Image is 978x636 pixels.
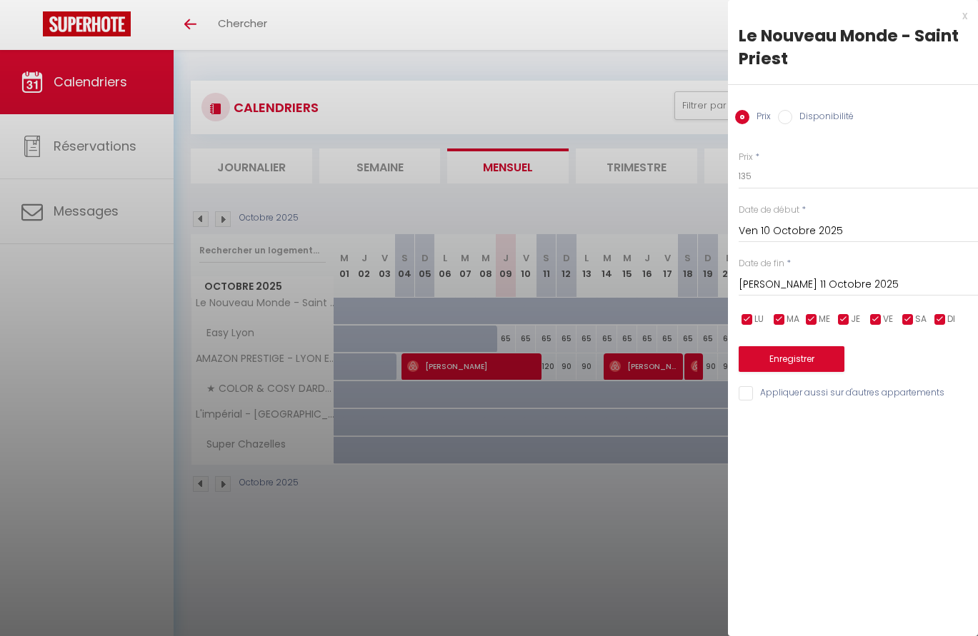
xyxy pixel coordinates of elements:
span: SA [915,313,927,326]
span: JE [851,313,860,326]
span: DI [947,313,955,326]
label: Date de début [739,203,799,217]
span: LU [754,313,764,326]
span: VE [883,313,893,326]
div: x [728,7,967,24]
div: Le Nouveau Monde - Saint Priest [739,24,967,70]
span: MA [787,313,799,326]
button: Enregistrer [739,346,844,372]
label: Disponibilité [792,110,854,126]
label: Prix [749,110,771,126]
label: Date de fin [739,257,784,271]
span: ME [819,313,830,326]
label: Prix [739,151,753,164]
